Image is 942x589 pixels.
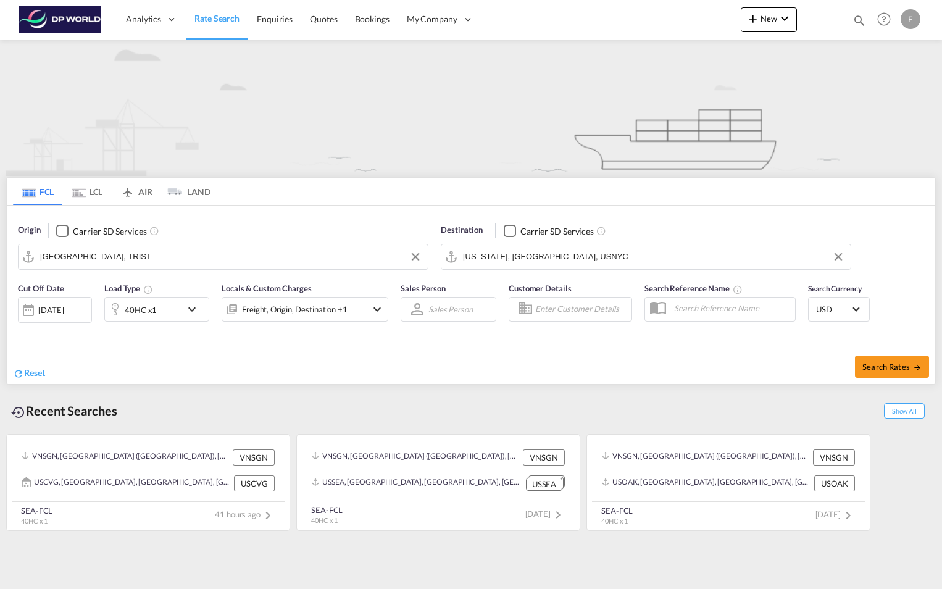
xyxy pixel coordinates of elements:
[913,363,922,372] md-icon: icon-arrow-right
[741,7,797,32] button: icon-plus 400-fgNewicon-chevron-down
[406,248,425,266] button: Clear Input
[535,300,628,319] input: Enter Customer Details
[509,283,571,293] span: Customer Details
[586,434,870,532] recent-search-card: VNSGN, [GEOGRAPHIC_DATA] ([GEOGRAPHIC_DATA]), [GEOGRAPHIC_DATA], [GEOGRAPHIC_DATA], [GEOGRAPHIC_D...
[310,14,337,24] span: Quotes
[125,301,157,319] div: 40HC x1
[901,9,920,29] div: E
[644,283,743,293] span: Search Reference Name
[13,367,45,380] div: icon-refreshReset
[261,508,275,523] md-icon: icon-chevron-right
[746,11,761,26] md-icon: icon-plus 400-fg
[884,403,925,419] span: Show All
[855,356,929,378] button: Search Ratesicon-arrow-right
[355,14,390,24] span: Bookings
[104,283,153,293] span: Load Type
[873,9,894,30] span: Help
[601,505,633,516] div: SEA-FCL
[829,248,848,266] button: Clear Input
[22,449,230,466] div: VNSGN, Ho Chi Minh City (Saigon), Viet Nam, South East Asia, Asia Pacific
[312,449,520,466] div: VNSGN, Ho Chi Minh City (Saigon), Viet Nam, South East Asia, Asia Pacific
[19,6,102,33] img: c08ca190194411f088ed0f3ba295208c.png
[257,14,293,24] span: Enquiries
[19,244,428,269] md-input-container: Istanbul, TRIST
[233,449,275,466] div: VNSGN
[215,509,275,519] span: 41 hours ago
[296,434,580,532] recent-search-card: VNSGN, [GEOGRAPHIC_DATA] ([GEOGRAPHIC_DATA]), [GEOGRAPHIC_DATA], [GEOGRAPHIC_DATA], [GEOGRAPHIC_D...
[13,178,210,205] md-pagination-wrapper: Use the left and right arrow keys to navigate between tabs
[815,300,863,318] md-select: Select Currency: $ USDUnited States Dollar
[222,297,388,322] div: Freight Origin Destination Factory Stuffingicon-chevron-down
[38,304,64,315] div: [DATE]
[813,449,855,466] div: VNSGN
[523,449,565,466] div: VNSGN
[808,284,862,293] span: Search Currency
[13,368,24,379] md-icon: icon-refresh
[6,434,290,532] recent-search-card: VNSGN, [GEOGRAPHIC_DATA] ([GEOGRAPHIC_DATA]), [GEOGRAPHIC_DATA], [GEOGRAPHIC_DATA], [GEOGRAPHIC_D...
[525,509,565,519] span: [DATE]
[370,302,385,317] md-icon: icon-chevron-down
[120,185,135,194] md-icon: icon-airplane
[777,11,792,26] md-icon: icon-chevron-down
[601,517,628,525] span: 40HC x 1
[852,14,866,27] md-icon: icon-magnify
[21,505,52,516] div: SEA-FCL
[596,226,606,236] md-icon: Unchecked: Search for CY (Container Yard) services for all selected carriers.Checked : Search for...
[6,40,936,176] img: new-FCL.png
[862,362,922,372] span: Search Rates
[427,300,474,318] md-select: Sales Person
[7,206,935,384] div: Origin Checkbox No InkUnchecked: Search for CY (Container Yard) services for all selected carrier...
[401,283,446,293] span: Sales Person
[602,449,810,466] div: VNSGN, Ho Chi Minh City (Saigon), Viet Nam, South East Asia, Asia Pacific
[185,302,206,317] md-icon: icon-chevron-down
[526,478,562,491] div: USSEA
[194,13,240,23] span: Rate Search
[602,475,811,491] div: USOAK, Oakland, CA, United States, North America, Americas
[873,9,901,31] div: Help
[21,517,48,525] span: 40HC x 1
[24,367,45,378] span: Reset
[814,475,855,491] div: USOAK
[441,224,483,236] span: Destination
[73,225,146,238] div: Carrier SD Services
[18,297,92,323] div: [DATE]
[6,397,122,425] div: Recent Searches
[104,297,209,322] div: 40HC x1icon-chevron-down
[18,321,27,338] md-datepicker: Select
[18,283,64,293] span: Cut Off Date
[520,225,594,238] div: Carrier SD Services
[504,224,594,237] md-checkbox: Checkbox No Ink
[11,405,26,420] md-icon: icon-backup-restore
[841,508,856,523] md-icon: icon-chevron-right
[242,301,348,318] div: Freight Origin Destination Factory Stuffing
[668,299,795,317] input: Search Reference Name
[234,475,275,491] div: USCVG
[312,475,523,491] div: USSEA, Seattle, WA, United States, North America, Americas
[733,285,743,294] md-icon: Your search will be saved by the below given name
[815,509,856,519] span: [DATE]
[407,13,457,25] span: My Company
[311,516,338,524] span: 40HC x 1
[746,14,792,23] span: New
[22,475,231,491] div: USCVG, Cincinnati, OH, United States, North America, Americas
[40,248,422,266] input: Search by Port
[551,508,565,522] md-icon: icon-chevron-right
[112,178,161,205] md-tab-item: AIR
[441,244,851,269] md-input-container: New York, NY, USNYC
[126,13,161,25] span: Analytics
[56,224,146,237] md-checkbox: Checkbox No Ink
[18,224,40,236] span: Origin
[463,248,844,266] input: Search by Port
[161,178,210,205] md-tab-item: LAND
[13,178,62,205] md-tab-item: FCL
[311,504,343,516] div: SEA-FCL
[852,14,866,32] div: icon-magnify
[149,226,159,236] md-icon: Unchecked: Search for CY (Container Yard) services for all selected carriers.Checked : Search for...
[143,285,153,294] md-icon: Select multiple loads to view rates
[816,304,851,315] span: USD
[62,178,112,205] md-tab-item: LCL
[222,283,312,293] span: Locals & Custom Charges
